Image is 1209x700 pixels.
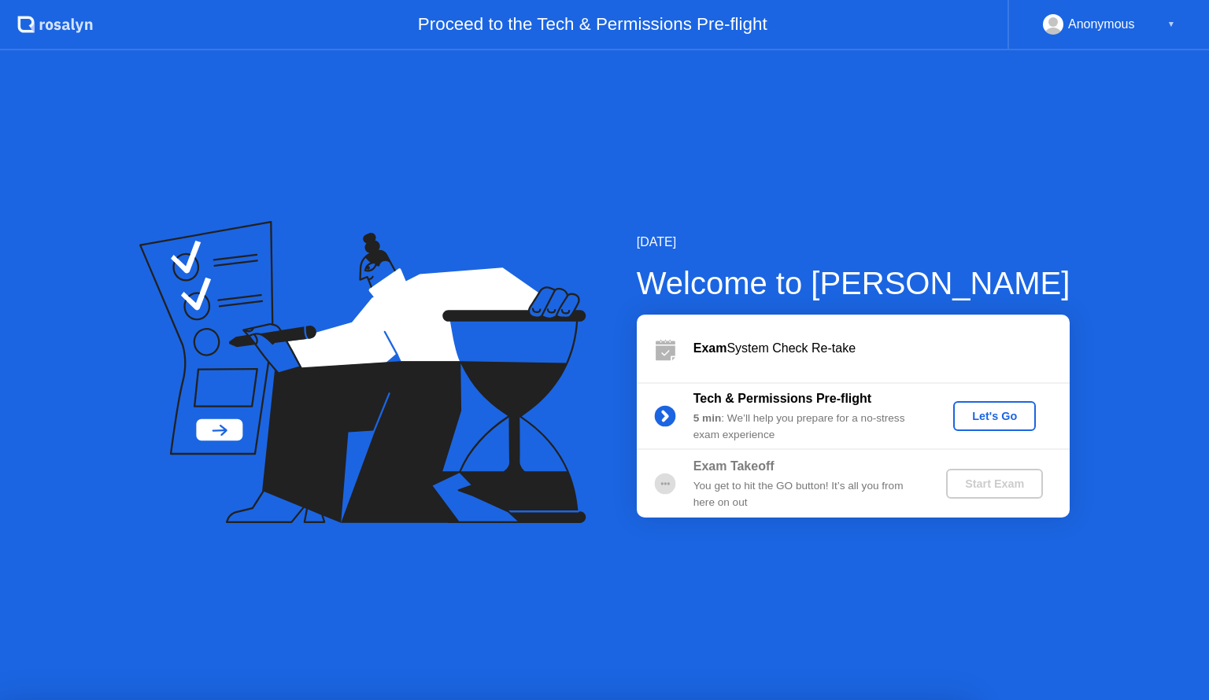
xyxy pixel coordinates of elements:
div: Anonymous [1068,14,1135,35]
div: Let's Go [959,410,1030,422]
div: : We’ll help you prepare for a no-stress exam experience [693,411,920,443]
b: Exam Takeoff [693,459,775,473]
b: Tech & Permissions Pre-flight [693,392,871,405]
b: Exam [693,341,727,355]
div: Welcome to [PERSON_NAME] [637,260,1070,307]
div: You get to hit the GO button! It’s all you from here on out [693,478,920,510]
div: ▼ [1167,14,1175,35]
b: 5 min [693,412,722,424]
div: System Check Re-take [693,339,1070,358]
div: Start Exam [952,477,1037,490]
div: [DATE] [637,233,1070,252]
